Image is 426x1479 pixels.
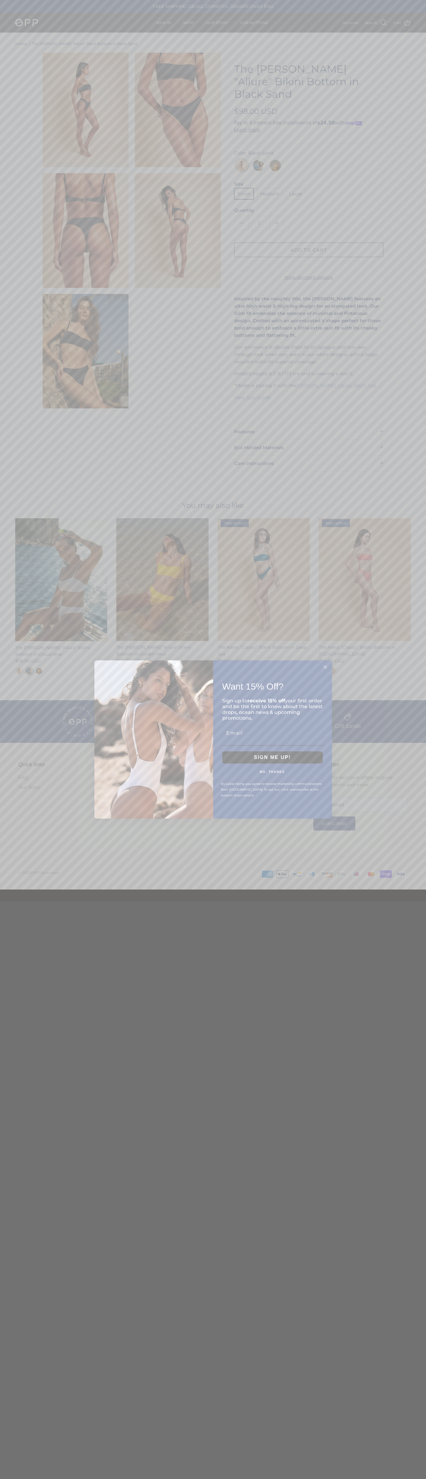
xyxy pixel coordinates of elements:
[222,681,286,691] span: Want 15% Off? ​
[221,770,324,774] button: NO, THANKS
[94,660,213,819] img: 3ab39106-49ab-4770-be76-3140c6b82a4b.jpeg
[248,698,285,704] strong: receive 15% off
[322,663,329,671] button: Close dialog
[221,782,322,797] span: By subscribing you agree to receive marketing communications from [GEOGRAPHIC_DATA]. To opt out, ...
[222,751,323,764] button: SIGN ME UP!
[222,698,323,721] span: Sign up to your first order and be the first to know about the latest drops, ocean news & upcomin...
[221,745,324,746] img: underline
[221,727,324,739] input: Email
